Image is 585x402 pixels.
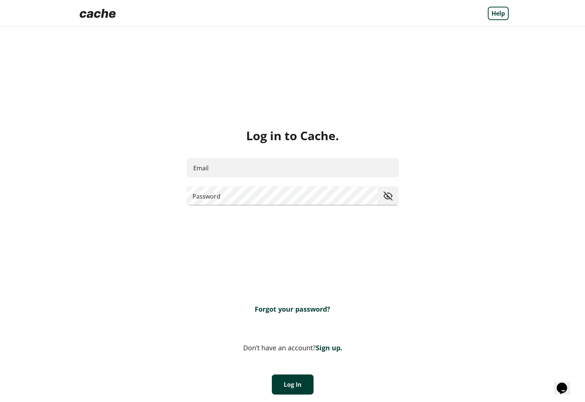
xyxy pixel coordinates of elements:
img: Logo [77,6,119,21]
iframe: chat widget [554,372,578,395]
a: Forgot your password? [255,305,330,313]
div: Don’t have an account? [77,343,509,352]
button: Log In [272,374,314,395]
a: Sign up. [316,343,342,352]
button: toggle password visibility [381,189,395,203]
div: Log in to Cache. [77,128,509,143]
a: Help [488,7,509,20]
